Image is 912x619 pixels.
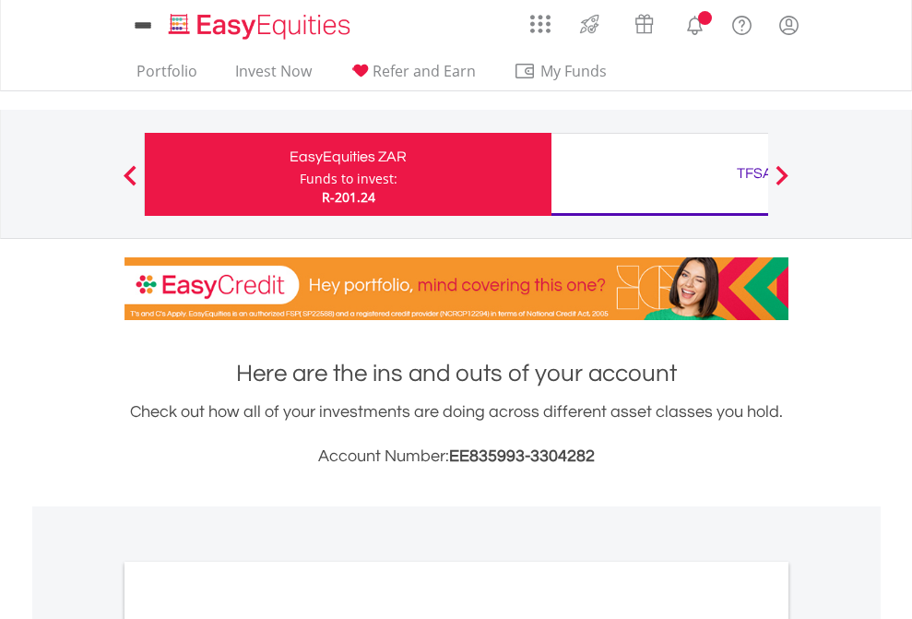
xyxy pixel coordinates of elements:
a: Home page [161,5,358,42]
span: EE835993-3304282 [449,447,595,465]
a: Portfolio [129,62,205,90]
button: Previous [112,174,148,193]
div: Funds to invest: [300,170,397,188]
h3: Account Number: [124,444,788,470]
span: My Funds [514,59,634,83]
a: My Profile [765,5,812,45]
a: Vouchers [617,5,671,39]
a: Notifications [671,5,718,42]
img: grid-menu-icon.svg [530,14,551,34]
img: EasyCredit Promotion Banner [124,257,788,320]
img: thrive-v2.svg [574,9,605,39]
img: vouchers-v2.svg [629,9,659,39]
div: EasyEquities ZAR [156,144,540,170]
div: Check out how all of your investments are doing across different asset classes you hold. [124,399,788,470]
h1: Here are the ins and outs of your account [124,357,788,390]
a: FAQ's and Support [718,5,765,42]
a: Refer and Earn [342,62,483,90]
button: Next [764,174,800,193]
a: Invest Now [228,62,319,90]
span: R-201.24 [322,188,375,206]
a: AppsGrid [518,5,563,34]
img: EasyEquities_Logo.png [165,11,358,42]
span: Refer and Earn [373,61,476,81]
